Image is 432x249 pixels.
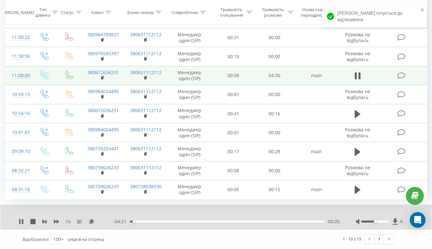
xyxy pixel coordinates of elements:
[295,180,338,199] td: main
[1,9,34,15] div: [PERSON_NAME]
[374,220,377,223] div: Accessibility label
[166,85,212,104] td: Менеджер один (SIP)
[345,88,370,100] span: Розмова не відбулась
[345,126,370,139] span: Розмова не відбулась
[166,161,212,180] td: Менеджер один (SIP)
[374,235,384,244] a: 1
[213,85,254,104] td: 00:01
[213,161,254,180] td: 00:08
[295,66,338,85] td: main
[87,107,119,113] a: 380672636231
[213,47,254,66] td: 00:10
[87,164,119,171] a: 380739026233
[61,9,74,15] div: Статус
[213,123,254,142] td: 00:01
[130,88,162,94] a: 380631112112
[12,88,25,101] div: 10:59:15
[68,236,104,242] span: рядків на сторінці
[295,142,338,161] td: main
[213,142,254,161] td: 00:17
[254,85,295,104] td: 00:00
[132,220,135,223] div: Accessibility label
[130,145,162,152] a: 380631112112
[166,66,212,85] td: Менеджер один (SIP)
[260,7,286,18] div: Тривалість розмови
[36,7,50,18] div: Тип дзвінка
[12,107,25,120] div: 10:54:16
[254,66,295,85] td: 04:30
[166,142,212,161] td: Менеджер один (SIP)
[345,31,370,43] span: Розмова не відбулась
[345,164,370,176] span: Розмова не відбулась
[166,104,212,123] td: Менеджер один (SIP)
[87,126,119,133] a: 380984024495
[12,126,25,139] div: 10:41:01
[172,9,198,15] div: Співробітник
[420,7,425,13] button: close
[301,7,329,18] div: Назва схеми переадресації
[213,28,254,47] td: 00:31
[254,104,295,123] td: 00:16
[130,107,162,113] a: 380631112112
[343,236,361,242] div: 1 - 19 з 19
[12,145,25,158] div: 09:09:10
[12,164,25,177] div: 08:32:21
[23,236,49,242] span: Відображати
[87,31,119,38] a: 380964789827
[87,69,119,75] a: 380672636231
[12,31,25,44] div: 11:50:22
[410,212,425,228] div: Open Intercom Messenger
[254,142,295,161] td: 00:28
[254,47,295,66] td: 00:00
[254,28,295,47] td: 00:00
[12,50,25,63] div: 11:38:50
[130,50,162,57] a: 380631112112
[87,50,119,57] a: 380976585397
[130,183,162,190] a: 380738638330
[166,123,212,142] td: Менеджер один (SIP)
[12,183,25,196] div: 08:31:18
[328,218,340,225] span: 00:05
[213,104,254,123] td: 00:41
[130,69,162,75] a: 380631112112
[254,123,295,142] td: 00:00
[213,180,254,199] td: 00:05
[87,88,119,94] a: 380984024495
[254,180,295,199] td: 00:15
[130,164,162,171] a: 380631112112
[166,47,212,66] td: Менеджер один (SIP)
[166,180,212,199] td: Менеджер один (SIP)
[53,236,61,242] div: 100
[130,31,162,38] a: 380631112112
[345,50,370,62] span: Розмова не відбулась
[254,161,295,180] td: 00:00
[66,218,70,225] span: 1 x
[219,7,245,18] div: Тривалість очікування
[87,183,119,190] a: 380739026233
[213,66,254,85] td: 00:08
[12,69,25,82] div: 11:08:00
[91,9,104,15] div: Клієнт
[166,28,212,47] td: Менеджер один (SIP)
[113,218,130,225] span: - 04:21
[87,145,119,152] a: 380739203441
[322,5,427,27] div: [PERSON_NAME] готується до відтворення
[130,126,162,133] a: 380631112112
[127,9,154,15] div: Бізнес номер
